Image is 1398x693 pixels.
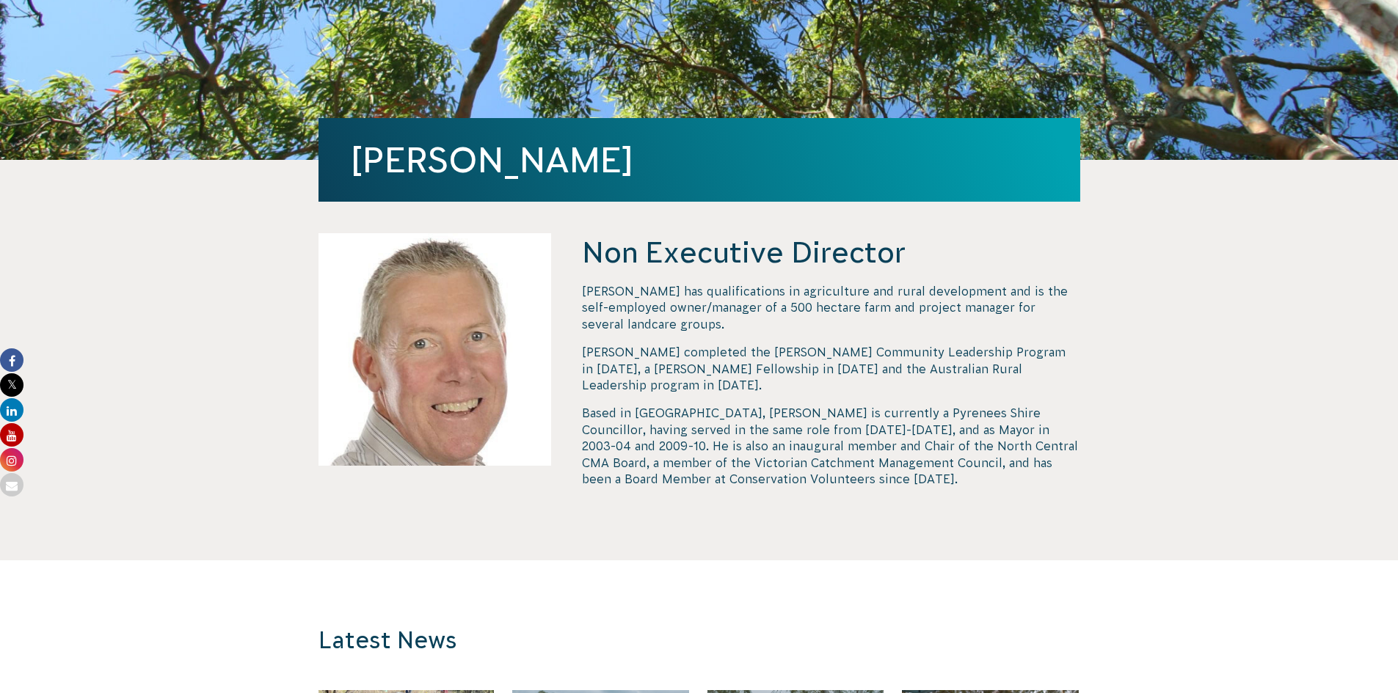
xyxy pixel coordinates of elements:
[582,233,1080,271] h4: Non Executive Director
[582,405,1080,487] p: Based in [GEOGRAPHIC_DATA], [PERSON_NAME] is currently a Pyrenees Shire Councillor, having served...
[318,626,882,655] h3: Latest News
[582,283,1080,332] p: [PERSON_NAME] has qualifications in agriculture and rural development and is the self-employed ow...
[351,140,1048,180] h1: [PERSON_NAME]
[582,344,1080,393] p: [PERSON_NAME] completed the [PERSON_NAME] Community Leadership Program in [DATE], a [PERSON_NAME]...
